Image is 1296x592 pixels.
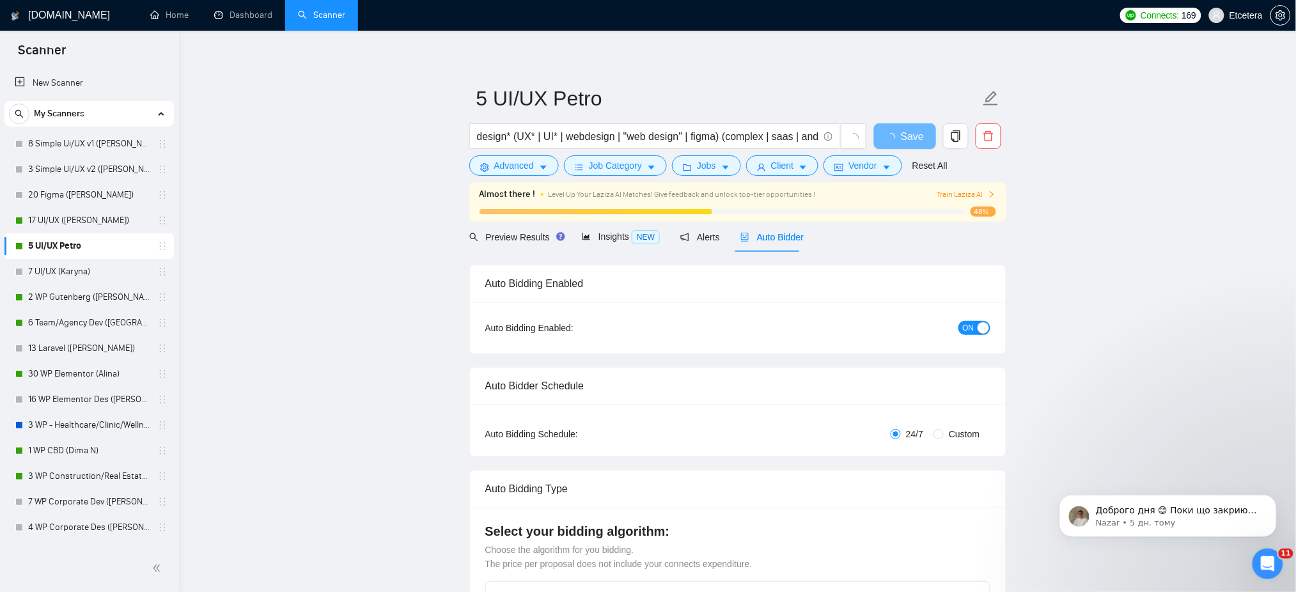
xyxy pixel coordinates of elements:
[157,343,168,354] span: holder
[28,259,150,284] a: 7 UI/UX (Karyna)
[886,133,901,143] span: loading
[771,159,794,173] span: Client
[799,162,808,172] span: caret-down
[988,191,995,198] span: right
[15,70,164,96] a: New Scanner
[28,361,150,387] a: 30 WP Elementor (Alina)
[28,463,150,489] a: 3 WP Construction/Real Estate Website Development ([PERSON_NAME] B)
[8,41,76,68] span: Scanner
[28,157,150,182] a: 3 Simple Ui/UX v2 ([PERSON_NAME])
[901,427,928,441] span: 24/7
[28,540,150,566] a: 7 WP E-commerce Development ([PERSON_NAME] B)
[10,109,29,118] span: search
[944,130,968,142] span: copy
[477,129,818,144] input: Search Freelance Jobs...
[157,241,168,251] span: holder
[11,6,20,26] img: logo
[746,155,819,176] button: userClientcaret-down
[157,420,168,430] span: holder
[485,545,753,569] span: Choose the algorithm for you bidding. The price per proposal does not include your connects expen...
[157,267,168,277] span: holder
[157,164,168,175] span: holder
[582,231,660,242] span: Insights
[564,155,667,176] button: barsJob Categorycaret-down
[28,412,150,438] a: 3 WP - Healthcare/Clinic/Wellness/Beauty (Dima N)
[1279,549,1293,559] span: 11
[539,162,548,172] span: caret-down
[1253,549,1283,579] iframe: Intercom live chat
[157,190,168,200] span: holder
[1271,10,1290,20] span: setting
[672,155,741,176] button: folderJobscaret-down
[680,232,720,242] span: Alerts
[469,233,478,242] span: search
[28,284,150,310] a: 2 WP Gutenberg ([PERSON_NAME] Br)
[9,104,29,124] button: search
[469,155,559,176] button: settingAdvancedcaret-down
[4,70,174,96] li: New Scanner
[157,215,168,226] span: holder
[469,232,561,242] span: Preview Results
[555,231,566,242] div: Tooltip anchor
[485,471,990,507] div: Auto Bidding Type
[1212,11,1221,20] span: user
[1141,8,1179,22] span: Connects:
[28,387,150,412] a: 16 WP Elementor Des ([PERSON_NAME])
[589,159,642,173] span: Job Category
[757,162,766,172] span: user
[901,129,924,144] span: Save
[683,162,692,172] span: folder
[28,310,150,336] a: 6 Team/Agency Dev ([GEOGRAPHIC_DATA])
[485,368,990,404] div: Auto Bidder Schedule
[575,162,584,172] span: bars
[1040,468,1296,557] iframe: Intercom notifications повідомлення
[647,162,656,172] span: caret-down
[157,292,168,302] span: holder
[157,522,168,533] span: holder
[28,336,150,361] a: 13 Laravel ([PERSON_NAME])
[874,123,936,149] button: Save
[971,206,996,217] span: 48%
[740,232,804,242] span: Auto Bidder
[157,394,168,405] span: holder
[848,159,877,173] span: Vendor
[1126,10,1136,20] img: upwork-logo.png
[882,162,891,172] span: caret-down
[983,90,999,107] span: edit
[976,123,1001,149] button: delete
[834,162,843,172] span: idcard
[1182,8,1196,22] span: 169
[632,230,660,244] span: NEW
[1270,5,1291,26] button: setting
[848,133,859,144] span: loading
[485,265,990,302] div: Auto Bidding Enabled
[28,208,150,233] a: 17 UI/UX ([PERSON_NAME])
[298,10,345,20] a: searchScanner
[582,232,591,241] span: area-chart
[157,318,168,328] span: holder
[476,82,980,114] input: Scanner name...
[34,101,84,127] span: My Scanners
[157,369,168,379] span: holder
[152,562,165,575] span: double-left
[943,123,969,149] button: copy
[28,489,150,515] a: 7 WP Corporate Dev ([PERSON_NAME] B)
[494,159,534,173] span: Advanced
[28,182,150,208] a: 20 Figma ([PERSON_NAME])
[937,189,995,201] button: Train Laziza AI
[157,471,168,481] span: holder
[157,139,168,149] span: holder
[912,159,948,173] a: Reset All
[944,427,985,441] span: Custom
[485,427,653,441] div: Auto Bidding Schedule:
[824,132,832,141] span: info-circle
[28,131,150,157] a: 8 Simple Ui/UX v1 ([PERSON_NAME])
[976,130,1001,142] span: delete
[157,446,168,456] span: holder
[963,321,974,335] span: ON
[28,438,150,463] a: 1 WP CBD (Dima N)
[824,155,902,176] button: idcardVendorcaret-down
